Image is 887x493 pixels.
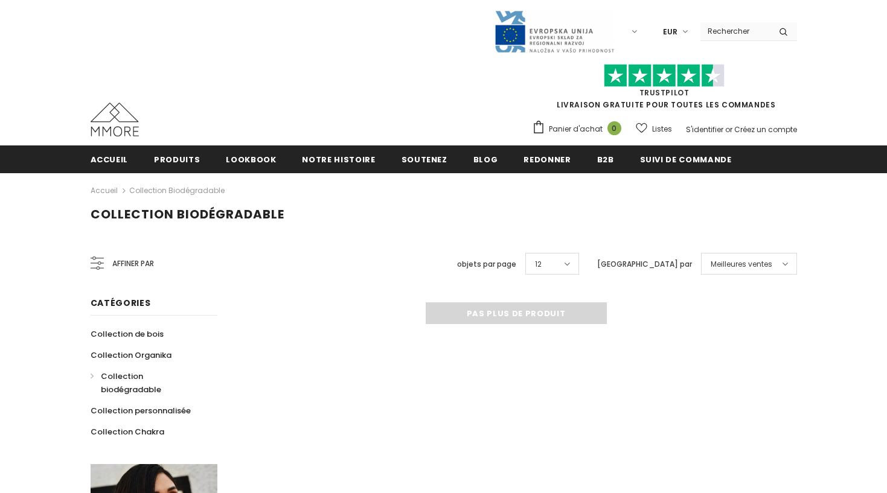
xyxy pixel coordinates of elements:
span: Produits [154,154,200,165]
a: Accueil [91,183,118,198]
a: Blog [473,145,498,173]
span: Collection Organika [91,349,171,361]
a: Javni Razpis [494,26,615,36]
span: soutenez [402,154,447,165]
span: Collection Chakra [91,426,164,437]
a: Collection de bois [91,323,164,345]
a: Accueil [91,145,129,173]
span: Listes [652,123,672,135]
span: 0 [607,121,621,135]
span: Lookbook [226,154,276,165]
span: Collection de bois [91,328,164,340]
a: Collection Chakra [91,421,164,442]
input: Search Site [700,22,770,40]
a: Suivi de commande [640,145,732,173]
a: S'identifier [686,124,723,135]
span: Catégories [91,297,151,309]
label: [GEOGRAPHIC_DATA] par [597,258,692,270]
span: Collection personnalisée [91,405,191,416]
span: Panier d'achat [549,123,603,135]
a: soutenez [402,145,447,173]
span: Redonner [524,154,571,165]
span: B2B [597,154,614,165]
a: B2B [597,145,614,173]
img: Javni Razpis [494,10,615,54]
img: Faites confiance aux étoiles pilotes [604,64,725,87]
a: Collection personnalisée [91,400,191,421]
span: EUR [663,26,677,38]
span: Notre histoire [302,154,375,165]
a: Collection biodégradable [129,185,225,196]
span: LIVRAISON GRATUITE POUR TOUTES LES COMMANDES [532,69,797,110]
span: Affiner par [112,257,154,270]
label: objets par page [457,258,516,270]
a: Collection Organika [91,345,171,366]
a: Créez un compte [734,124,797,135]
span: Accueil [91,154,129,165]
span: Collection biodégradable [101,371,161,395]
a: Panier d'achat 0 [532,120,627,138]
a: Lookbook [226,145,276,173]
span: or [725,124,732,135]
a: Notre histoire [302,145,375,173]
span: 12 [535,258,542,270]
img: Cas MMORE [91,103,139,136]
span: Suivi de commande [640,154,732,165]
a: TrustPilot [639,87,690,98]
a: Listes [636,118,672,139]
a: Collection biodégradable [91,366,204,400]
a: Produits [154,145,200,173]
span: Blog [473,154,498,165]
span: Collection biodégradable [91,206,284,223]
span: Meilleures ventes [711,258,772,270]
a: Redonner [524,145,571,173]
